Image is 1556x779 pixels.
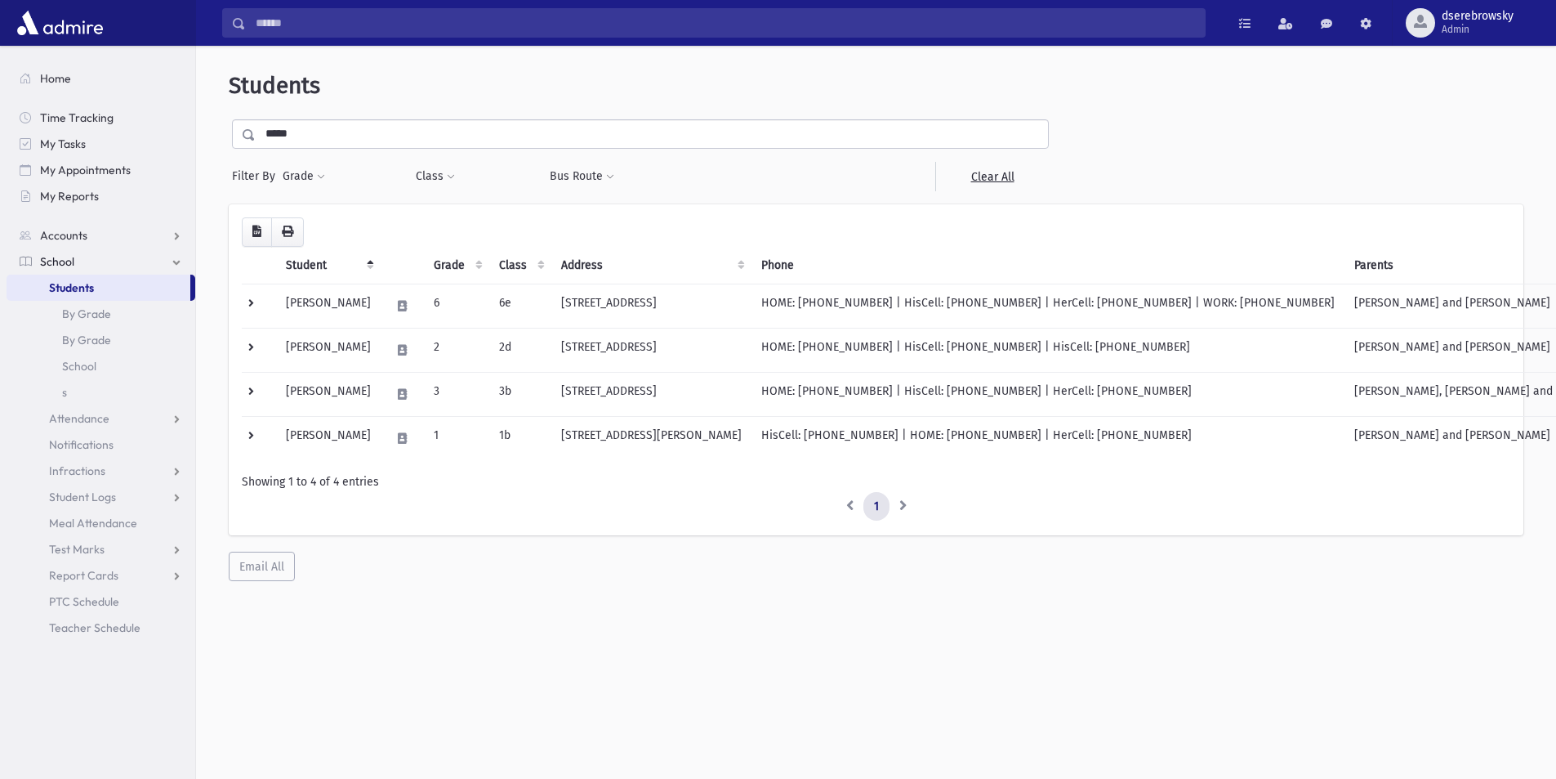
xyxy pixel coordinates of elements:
[7,131,195,157] a: My Tasks
[751,284,1344,328] td: HOME: [PHONE_NUMBER] | HisCell: [PHONE_NUMBER] | HerCell: [PHONE_NUMBER] | WORK: [PHONE_NUMBER]
[49,516,137,531] span: Meal Attendance
[7,183,195,209] a: My Reports
[7,510,195,536] a: Meal Attendance
[551,284,751,328] td: [STREET_ADDRESS]
[49,437,114,452] span: Notifications
[7,327,195,353] a: By Grade
[1442,10,1514,23] span: dserebrowsky
[276,328,381,372] td: [PERSON_NAME]
[935,162,1049,191] a: Clear All
[489,284,551,328] td: 6e
[7,248,195,275] a: School
[424,416,489,460] td: 1
[49,620,140,635] span: Teacher Schedule
[49,490,116,504] span: Student Logs
[229,552,295,581] button: Email All
[751,328,1344,372] td: HOME: [PHONE_NUMBER] | HisCell: [PHONE_NUMBER] | HisCell: [PHONE_NUMBER]
[13,7,107,39] img: AdmirePro
[489,372,551,416] td: 3b
[7,405,195,432] a: Attendance
[7,275,190,301] a: Students
[7,157,195,183] a: My Appointments
[7,301,195,327] a: By Grade
[424,247,489,284] th: Grade: activate to sort column ascending
[551,247,751,284] th: Address: activate to sort column ascending
[7,379,195,405] a: s
[229,72,320,99] span: Students
[49,280,94,295] span: Students
[276,416,381,460] td: [PERSON_NAME]
[7,484,195,510] a: Student Logs
[489,328,551,372] td: 2d
[49,594,119,609] span: PTC Schedule
[7,458,195,484] a: Infractions
[40,163,131,177] span: My Appointments
[424,284,489,328] td: 6
[551,416,751,460] td: [STREET_ADDRESS][PERSON_NAME]
[242,217,272,247] button: CSV
[489,247,551,284] th: Class: activate to sort column ascending
[1442,23,1514,36] span: Admin
[282,162,326,191] button: Grade
[49,411,109,426] span: Attendance
[415,162,456,191] button: Class
[49,568,118,583] span: Report Cards
[7,65,195,92] a: Home
[242,473,1510,490] div: Showing 1 to 4 of 4 entries
[276,284,381,328] td: [PERSON_NAME]
[424,328,489,372] td: 2
[49,463,105,478] span: Infractions
[40,110,114,125] span: Time Tracking
[276,247,381,284] th: Student: activate to sort column descending
[246,8,1205,38] input: Search
[751,247,1344,284] th: Phone
[551,328,751,372] td: [STREET_ADDRESS]
[232,168,282,185] span: Filter By
[40,71,71,86] span: Home
[489,416,551,460] td: 1b
[7,222,195,248] a: Accounts
[7,589,195,615] a: PTC Schedule
[7,615,195,641] a: Teacher Schedule
[40,137,86,151] span: My Tasks
[40,254,74,269] span: School
[424,372,489,416] td: 3
[549,162,615,191] button: Bus Route
[551,372,751,416] td: [STREET_ADDRESS]
[49,542,105,557] span: Test Marks
[7,105,195,131] a: Time Tracking
[7,432,195,458] a: Notifications
[863,492,889,522] a: 1
[7,536,195,562] a: Test Marks
[751,416,1344,460] td: HisCell: [PHONE_NUMBER] | HOME: [PHONE_NUMBER] | HerCell: [PHONE_NUMBER]
[276,372,381,416] td: [PERSON_NAME]
[751,372,1344,416] td: HOME: [PHONE_NUMBER] | HisCell: [PHONE_NUMBER] | HerCell: [PHONE_NUMBER]
[7,353,195,379] a: School
[7,562,195,589] a: Report Cards
[40,189,99,204] span: My Reports
[40,228,87,243] span: Accounts
[271,217,304,247] button: Print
